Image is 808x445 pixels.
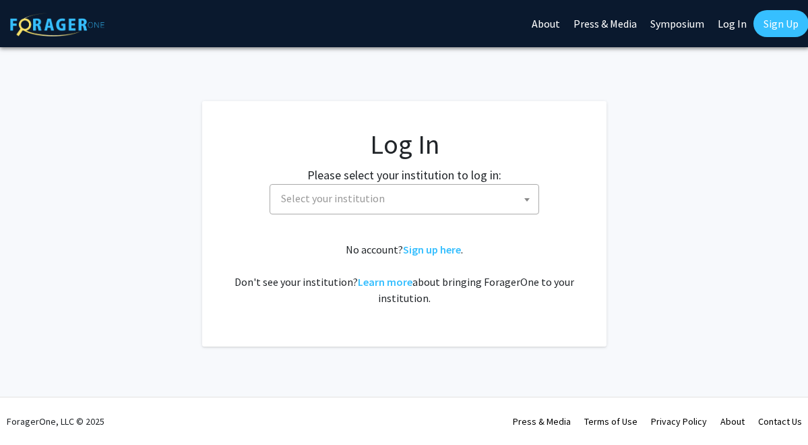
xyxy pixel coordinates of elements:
[584,415,638,427] a: Terms of Use
[307,166,501,184] label: Please select your institution to log in:
[7,398,104,445] div: ForagerOne, LLC © 2025
[513,415,571,427] a: Press & Media
[229,241,580,306] div: No account? . Don't see your institution? about bringing ForagerOne to your institution.
[358,275,412,289] a: Learn more about bringing ForagerOne to your institution
[403,243,461,256] a: Sign up here
[276,185,538,212] span: Select your institution
[10,13,104,36] img: ForagerOne Logo
[281,191,385,205] span: Select your institution
[720,415,745,427] a: About
[651,415,707,427] a: Privacy Policy
[229,128,580,160] h1: Log In
[270,184,539,214] span: Select your institution
[758,415,802,427] a: Contact Us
